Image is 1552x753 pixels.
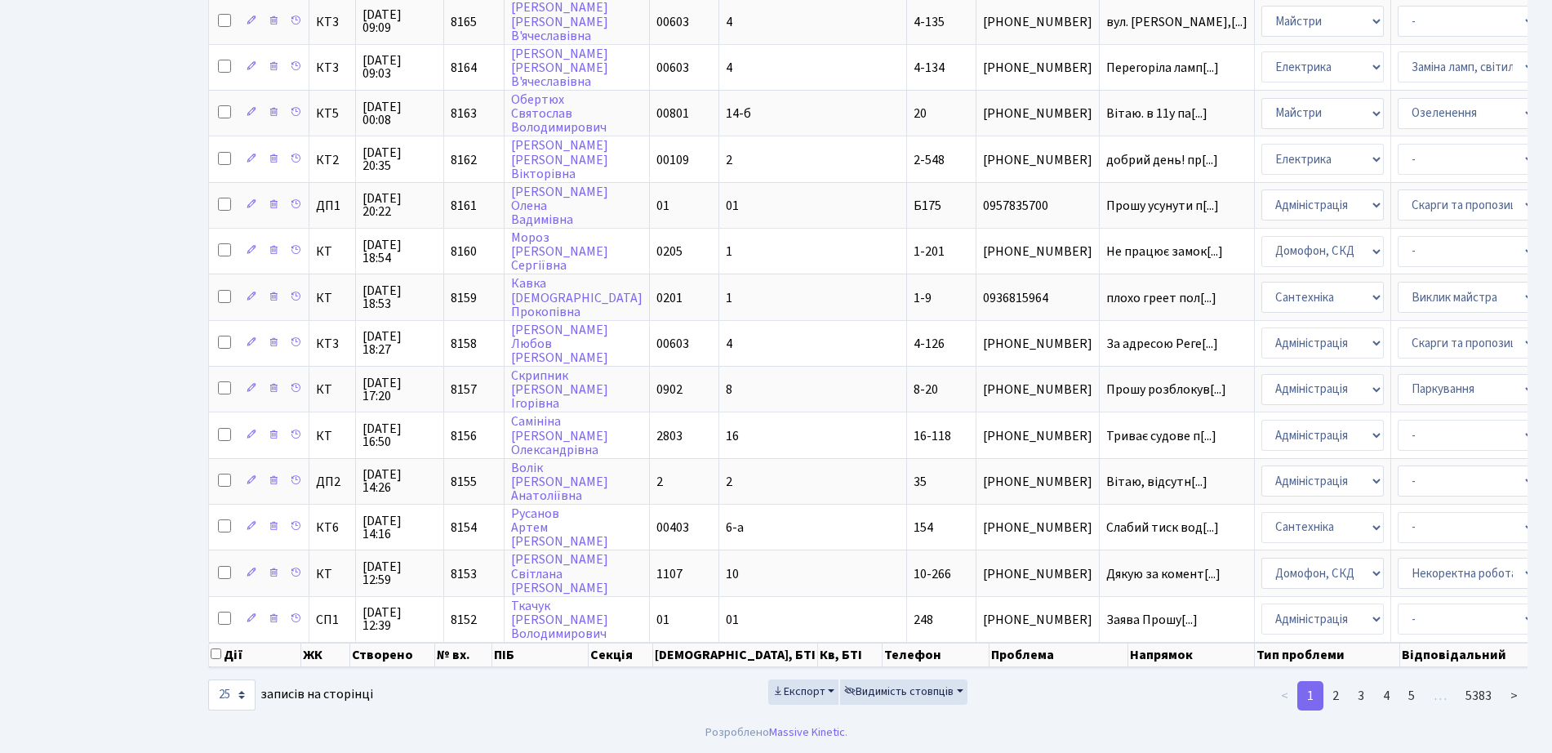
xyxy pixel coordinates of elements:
span: КТ [316,568,349,581]
span: 248 [914,611,933,629]
a: Кавка[DEMOGRAPHIC_DATA]Прокопівна [511,275,643,321]
span: [DATE] 17:20 [362,376,437,403]
th: Створено [350,643,435,667]
span: 4 [726,13,732,31]
span: [DATE] 09:09 [362,8,437,34]
span: Б175 [914,197,941,215]
th: Секція [589,643,653,667]
span: 00801 [656,105,689,123]
span: [PHONE_NUMBER] [983,383,1092,396]
span: Перегоріла ламп[...] [1106,59,1219,77]
span: 16-118 [914,427,951,445]
span: 00603 [656,13,689,31]
span: ДП1 [316,199,349,212]
span: КТ2 [316,154,349,167]
a: Волік[PERSON_NAME]Анатоліївна [511,459,608,505]
span: 16 [726,427,739,445]
span: 10 [726,565,739,583]
th: № вх. [435,643,492,667]
span: [PHONE_NUMBER] [983,245,1092,258]
span: 00603 [656,335,689,353]
span: Прошу усунути п[...] [1106,197,1219,215]
span: [DATE] 12:39 [362,606,437,632]
a: > [1501,681,1528,711]
span: КТ [316,292,349,305]
span: добрий день! пр[...] [1106,151,1218,169]
span: [DATE] 14:16 [362,515,437,541]
span: 00403 [656,519,689,537]
span: 8152 [451,611,477,629]
span: КТ [316,383,349,396]
span: ДП2 [316,475,349,488]
span: 6-а [726,519,744,537]
span: КТ [316,245,349,258]
div: Розроблено . [705,724,847,742]
th: Тип проблеми [1255,643,1399,667]
span: 8160 [451,243,477,261]
span: 1 [726,289,732,307]
span: 8161 [451,197,477,215]
span: 2 [726,473,732,491]
span: [PHONE_NUMBER] [983,61,1092,74]
span: КТ5 [316,107,349,120]
label: записів на сторінці [208,679,373,711]
span: КТ6 [316,521,349,534]
a: 5 [1399,681,1425,711]
span: 0936815964 [983,292,1092,305]
a: Massive Kinetic [769,724,845,741]
span: [DATE] 14:26 [362,468,437,494]
span: 14-б [726,105,751,123]
span: 10-266 [914,565,951,583]
span: [DATE] 12:59 [362,560,437,586]
span: 8-20 [914,381,938,399]
span: 0201 [656,289,683,307]
span: 2 [656,473,663,491]
th: ПІБ [492,643,589,667]
span: [DATE] 18:53 [362,284,437,310]
span: 8156 [451,427,477,445]
span: Заява Прошу[...] [1106,611,1198,629]
th: Напрямок [1128,643,1256,667]
a: 3 [1348,681,1374,711]
span: [DATE] 20:35 [362,146,437,172]
a: РусановАртем[PERSON_NAME] [511,505,608,550]
span: 2-548 [914,151,945,169]
span: 00603 [656,59,689,77]
span: 8158 [451,335,477,353]
a: 2 [1323,681,1349,711]
span: Не працює замок[...] [1106,243,1223,261]
span: 0205 [656,243,683,261]
a: Мороз[PERSON_NAME]Сергіївна [511,229,608,274]
span: Вітаю. в 11у па[...] [1106,105,1207,123]
a: Ткачук[PERSON_NAME]Володимирович [511,597,608,643]
button: Видимість стовпців [840,679,967,705]
span: [DATE] 09:03 [362,54,437,80]
span: [PHONE_NUMBER] [983,16,1092,29]
span: вул. [PERSON_NAME],[...] [1106,13,1247,31]
span: 8162 [451,151,477,169]
span: 01 [656,197,669,215]
span: 8153 [451,565,477,583]
span: 8155 [451,473,477,491]
span: 01 [726,611,739,629]
span: [DATE] 00:08 [362,100,437,127]
span: За адресою Реге[...] [1106,335,1218,353]
span: Видимість стовпців [844,684,954,700]
button: Експорт [768,679,839,705]
span: [PHONE_NUMBER] [983,430,1092,443]
span: Слабий тиск вод[...] [1106,519,1219,537]
span: КТ3 [316,337,349,350]
span: 0957835700 [983,199,1092,212]
th: Дії [209,643,301,667]
th: ЖК [301,643,350,667]
span: [PHONE_NUMBER] [983,337,1092,350]
span: 1 [726,243,732,261]
span: Дякую за комент[...] [1106,565,1221,583]
span: 4 [726,59,732,77]
span: [PHONE_NUMBER] [983,568,1092,581]
a: 4 [1373,681,1399,711]
span: Вітаю, відсутн[...] [1106,473,1207,491]
th: Кв, БТІ [818,643,883,667]
th: [DEMOGRAPHIC_DATA], БТІ [653,643,818,667]
a: ОбертюхСвятославВолодимирович [511,91,607,136]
